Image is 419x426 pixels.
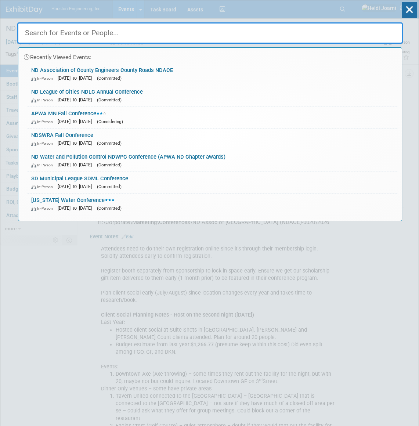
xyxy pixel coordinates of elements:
[97,184,122,189] span: (Committed)
[28,107,398,128] a: APWA MN Fall Conference In-Person [DATE] to [DATE] (Considering)
[31,206,56,211] span: In-Person
[31,163,56,167] span: In-Person
[97,97,122,102] span: (Committed)
[58,205,95,211] span: [DATE] to [DATE]
[22,48,398,64] div: Recently Viewed Events:
[58,97,95,102] span: [DATE] to [DATE]
[31,141,56,146] span: In-Person
[31,98,56,102] span: In-Person
[97,206,122,211] span: (Committed)
[28,129,398,150] a: NDSWRA Fall Conference In-Person [DATE] to [DATE] (Committed)
[31,76,56,81] span: In-Person
[31,184,56,189] span: In-Person
[97,76,122,81] span: (Committed)
[28,172,398,193] a: SD Municipal League SDML Conference In-Person [DATE] to [DATE] (Committed)
[28,150,398,172] a: ND Water and Pollution Control NDWPC Conference (APWA ND Chapter awards) In-Person [DATE] to [DAT...
[28,64,398,85] a: ND Association of County Engineers County Roads NDACE In-Person [DATE] to [DATE] (Committed)
[97,162,122,167] span: (Committed)
[28,194,398,215] a: [US_STATE] Water Conference In-Person [DATE] to [DATE] (Committed)
[58,184,95,189] span: [DATE] to [DATE]
[58,75,95,81] span: [DATE] to [DATE]
[28,85,398,106] a: ND League of Cities NDLC Annual Conference In-Person [DATE] to [DATE] (Committed)
[31,119,56,124] span: In-Person
[97,141,122,146] span: (Committed)
[58,140,95,146] span: [DATE] to [DATE]
[58,119,95,124] span: [DATE] to [DATE]
[58,162,95,167] span: [DATE] to [DATE]
[97,119,123,124] span: (Considering)
[17,22,403,44] input: Search for Events or People...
